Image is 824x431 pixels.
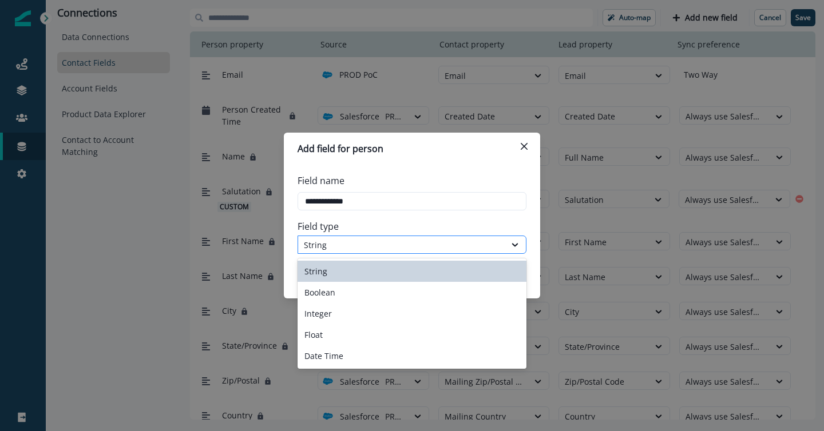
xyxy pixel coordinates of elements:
div: String [304,239,500,251]
div: Boolean [298,282,526,303]
div: Float [298,324,526,345]
button: Close [515,137,533,155]
label: Field type [298,220,520,233]
p: Add field for person [298,142,383,155]
div: Integer [298,303,526,324]
p: Field name [298,174,344,187]
div: String [298,261,526,282]
div: Date Time [298,345,526,366]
